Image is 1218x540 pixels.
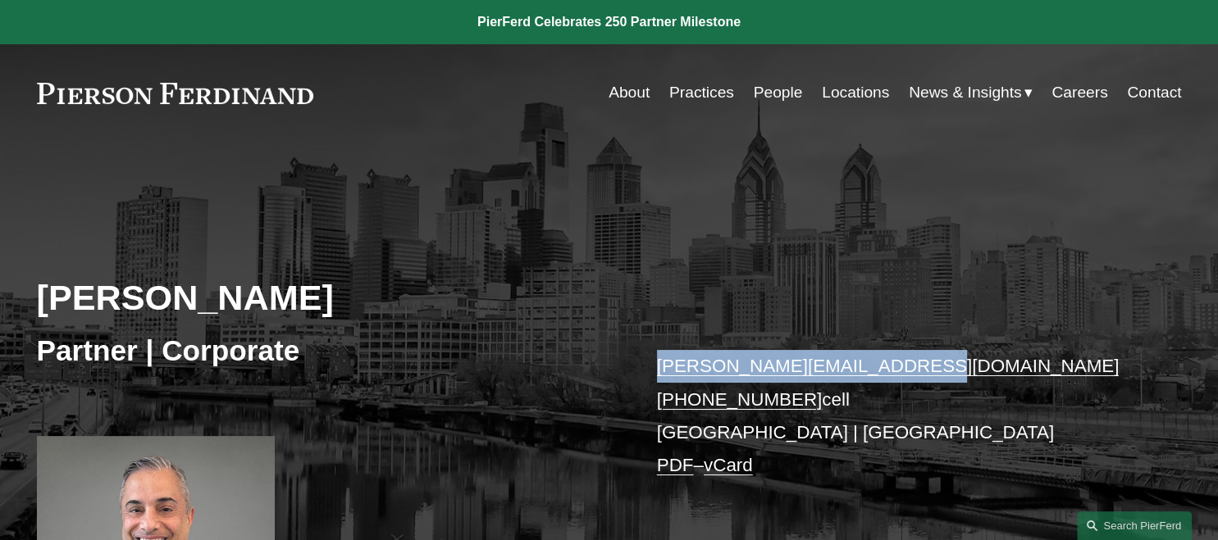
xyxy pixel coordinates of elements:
[1127,77,1181,108] a: Contact
[37,333,609,369] h3: Partner | Corporate
[657,356,1120,376] a: [PERSON_NAME][EMAIL_ADDRESS][DOMAIN_NAME]
[657,389,823,410] a: [PHONE_NUMBER]
[669,77,734,108] a: Practices
[822,77,889,108] a: Locations
[657,455,694,475] a: PDF
[609,77,650,108] a: About
[909,77,1033,108] a: folder dropdown
[704,455,753,475] a: vCard
[754,77,803,108] a: People
[37,276,609,319] h2: [PERSON_NAME]
[1051,77,1107,108] a: Careers
[909,79,1022,107] span: News & Insights
[657,350,1134,482] p: cell [GEOGRAPHIC_DATA] | [GEOGRAPHIC_DATA] –
[1077,511,1192,540] a: Search this site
